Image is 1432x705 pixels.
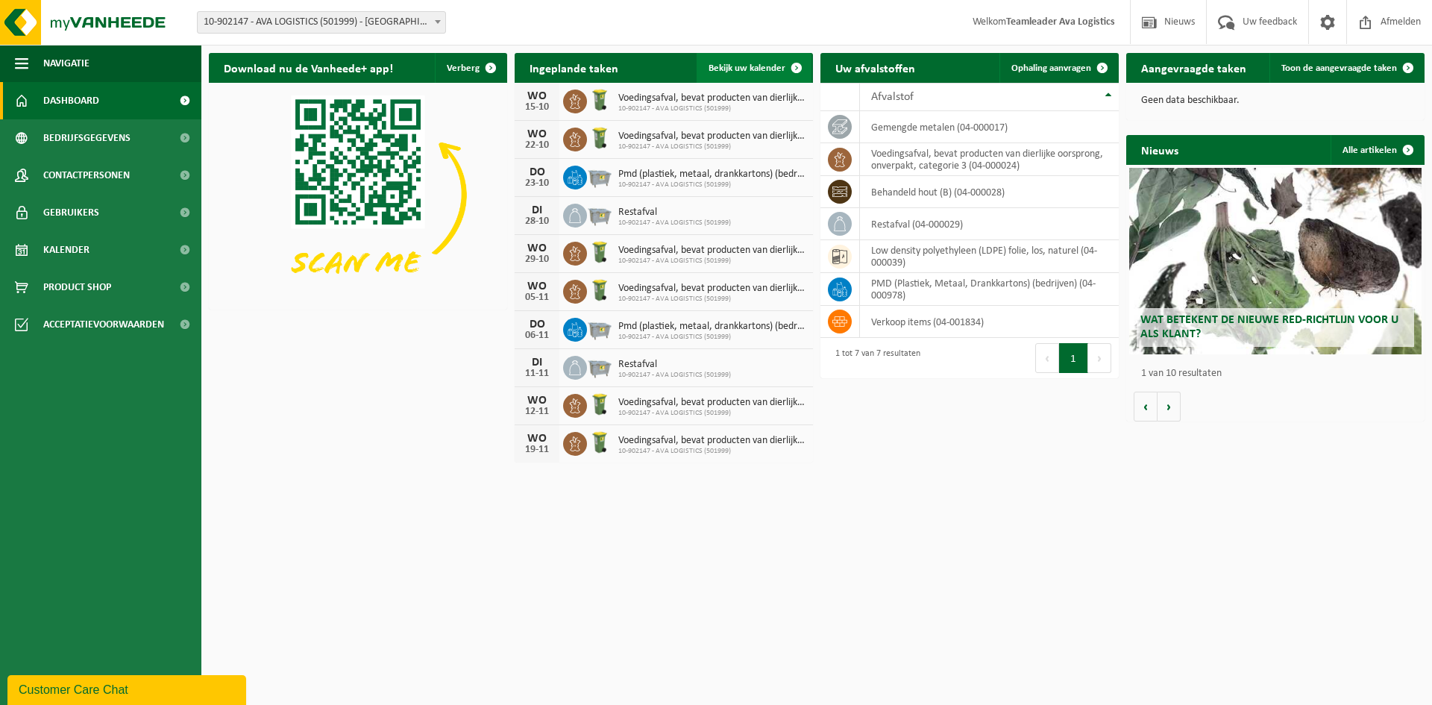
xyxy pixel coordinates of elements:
div: WO [522,433,552,445]
div: DO [522,166,552,178]
div: 12-11 [522,407,552,417]
a: Toon de aangevraagde taken [1269,53,1423,83]
div: 15-10 [522,102,552,113]
span: Voedingsafval, bevat producten van dierlijke oorsprong, onverpakt, categorie 3 [618,283,805,295]
a: Bekijk uw kalender [697,53,811,83]
span: 10-902147 - AVA LOGISTICS (501999) [618,142,805,151]
span: 10-902147 - AVA LOGISTICS (501999) - SINT-NIKLAAS [198,12,445,33]
h2: Nieuws [1126,135,1193,164]
button: Previous [1035,343,1059,373]
img: WB-0140-HPE-GN-50 [587,87,612,113]
span: Voedingsafval, bevat producten van dierlijke oorsprong, onverpakt, categorie 3 [618,435,805,447]
span: 10-902147 - AVA LOGISTICS (501999) - SINT-NIKLAAS [197,11,446,34]
span: Kalender [43,231,89,269]
img: WB-2500-GAL-GY-01 [587,201,612,227]
div: 05-11 [522,292,552,303]
button: Vorige [1134,392,1158,422]
a: Alle artikelen [1331,135,1423,165]
td: low density polyethyleen (LDPE) folie, los, naturel (04-000039) [860,240,1119,273]
iframe: chat widget [7,672,249,705]
div: DI [522,357,552,369]
h2: Uw afvalstoffen [820,53,930,82]
span: 10-902147 - AVA LOGISTICS (501999) [618,447,805,456]
div: WO [522,90,552,102]
div: DI [522,204,552,216]
img: WB-2500-GAL-GY-01 [587,163,612,189]
button: Verberg [435,53,506,83]
h2: Download nu de Vanheede+ app! [209,53,408,82]
span: Bekijk uw kalender [709,63,785,73]
span: Voedingsafval, bevat producten van dierlijke oorsprong, onverpakt, categorie 3 [618,131,805,142]
p: 1 van 10 resultaten [1141,369,1417,379]
span: 10-902147 - AVA LOGISTICS (501999) [618,295,805,304]
span: 10-902147 - AVA LOGISTICS (501999) [618,104,805,113]
div: 28-10 [522,216,552,227]
td: verkoop items (04-001834) [860,306,1119,338]
td: voedingsafval, bevat producten van dierlijke oorsprong, onverpakt, categorie 3 (04-000024) [860,143,1119,176]
a: Ophaling aanvragen [999,53,1117,83]
span: Wat betekent de nieuwe RED-richtlijn voor u als klant? [1140,314,1398,340]
img: WB-0140-HPE-GN-50 [587,125,612,151]
span: Navigatie [43,45,89,82]
img: WB-2500-GAL-GY-01 [587,354,612,379]
div: 23-10 [522,178,552,189]
span: Acceptatievoorwaarden [43,306,164,343]
span: Pmd (plastiek, metaal, drankkartons) (bedrijven) [618,321,805,333]
button: 1 [1059,343,1088,373]
div: DO [522,319,552,330]
td: restafval (04-000029) [860,208,1119,240]
span: Voedingsafval, bevat producten van dierlijke oorsprong, onverpakt, categorie 3 [618,397,805,409]
span: Restafval [618,359,731,371]
span: Gebruikers [43,194,99,231]
img: WB-0140-HPE-GN-50 [587,278,612,303]
div: 11-11 [522,369,552,379]
span: Verberg [447,63,480,73]
span: Voedingsafval, bevat producten van dierlijke oorsprong, onverpakt, categorie 3 [618,245,805,257]
img: WB-0140-HPE-GN-50 [587,392,612,417]
span: Pmd (plastiek, metaal, drankkartons) (bedrijven) [618,169,805,181]
img: Download de VHEPlus App [209,83,507,307]
strong: Teamleader Ava Logistics [1006,16,1115,28]
span: 10-902147 - AVA LOGISTICS (501999) [618,371,731,380]
img: WB-0140-HPE-GN-50 [587,430,612,455]
h2: Aangevraagde taken [1126,53,1261,82]
span: Contactpersonen [43,157,130,194]
td: gemengde metalen (04-000017) [860,111,1119,143]
h2: Ingeplande taken [515,53,633,82]
span: Restafval [618,207,731,219]
span: Dashboard [43,82,99,119]
button: Volgende [1158,392,1181,422]
span: Product Shop [43,269,111,306]
span: Voedingsafval, bevat producten van dierlijke oorsprong, onverpakt, categorie 3 [618,93,805,104]
span: 10-902147 - AVA LOGISTICS (501999) [618,219,731,228]
div: WO [522,281,552,292]
div: 22-10 [522,140,552,151]
span: Toon de aangevraagde taken [1281,63,1397,73]
div: WO [522,395,552,407]
img: WB-0140-HPE-GN-50 [587,239,612,265]
td: behandeld hout (B) (04-000028) [860,176,1119,208]
div: WO [522,128,552,140]
div: 19-11 [522,445,552,455]
span: Bedrijfsgegevens [43,119,131,157]
span: 10-902147 - AVA LOGISTICS (501999) [618,181,805,189]
td: PMD (Plastiek, Metaal, Drankkartons) (bedrijven) (04-000978) [860,273,1119,306]
p: Geen data beschikbaar. [1141,95,1410,106]
a: Wat betekent de nieuwe RED-richtlijn voor u als klant? [1129,168,1422,354]
button: Next [1088,343,1111,373]
span: Afvalstof [871,91,914,103]
div: 1 tot 7 van 7 resultaten [828,342,920,375]
span: 10-902147 - AVA LOGISTICS (501999) [618,409,805,418]
span: 10-902147 - AVA LOGISTICS (501999) [618,333,805,342]
div: WO [522,242,552,254]
div: 06-11 [522,330,552,341]
span: Ophaling aanvragen [1011,63,1091,73]
div: 29-10 [522,254,552,265]
img: WB-2500-GAL-GY-01 [587,316,612,341]
span: 10-902147 - AVA LOGISTICS (501999) [618,257,805,266]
